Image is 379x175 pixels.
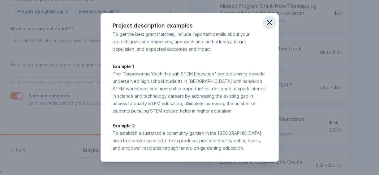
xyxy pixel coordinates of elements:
[113,21,266,31] div: Project description examples
[113,130,266,152] div: To establish a sustainable community garden in the [GEOGRAPHIC_DATA] area to improve access to fr...
[113,63,266,70] p: Example 1
[113,70,266,115] div: The "Empowering Youth through STEM Education" project aims to provide underserved high school stu...
[113,31,266,53] div: To get the best grant matches, include important details about your project: goals and objectives...
[113,122,266,130] p: Example 2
